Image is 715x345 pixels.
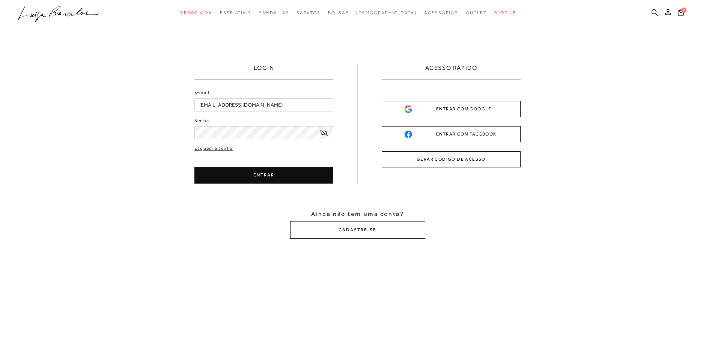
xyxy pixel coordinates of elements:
a: exibir senha [320,130,328,136]
span: Acessórios [424,10,458,15]
a: categoryNavScreenReaderText [424,6,458,20]
a: categoryNavScreenReaderText [259,6,289,20]
div: ENTRAR COM FACEBOOK [405,130,498,138]
span: BLOG LB [494,10,516,15]
a: Esqueci a senha [194,145,233,152]
a: categoryNavScreenReaderText [466,6,487,20]
a: categoryNavScreenReaderText [328,6,349,20]
span: Verão Viva [180,10,212,15]
span: Essenciais [220,10,251,15]
a: categoryNavScreenReaderText [220,6,251,20]
input: E-mail [194,98,333,111]
a: noSubCategoriesText [356,6,417,20]
label: Senha [194,117,209,124]
a: categoryNavScreenReaderText [180,6,212,20]
h2: ACESSO RÁPIDO [425,64,477,80]
button: 0 [676,8,686,18]
label: E-mail [194,89,209,96]
a: categoryNavScreenReaderText [297,6,320,20]
span: [DEMOGRAPHIC_DATA] [356,10,417,15]
span: Sandálias [259,10,289,15]
button: ENTRAR COM FACEBOOK [382,126,521,142]
button: ENTRAR [194,167,333,184]
span: 0 [681,8,686,13]
span: Sapatos [297,10,320,15]
span: Bolsas [328,10,349,15]
h1: LOGIN [254,64,274,80]
a: BLOG LB [494,6,516,20]
span: Ainda não tem uma conta? [311,210,404,218]
span: Outlet [466,10,487,15]
button: CADASTRE-SE [290,221,425,239]
button: ENTRAR COM GOOGLE [382,101,521,117]
button: GERAR CÓDIGO DE ACESSO [382,151,521,167]
div: ENTRAR COM GOOGLE [405,105,498,113]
